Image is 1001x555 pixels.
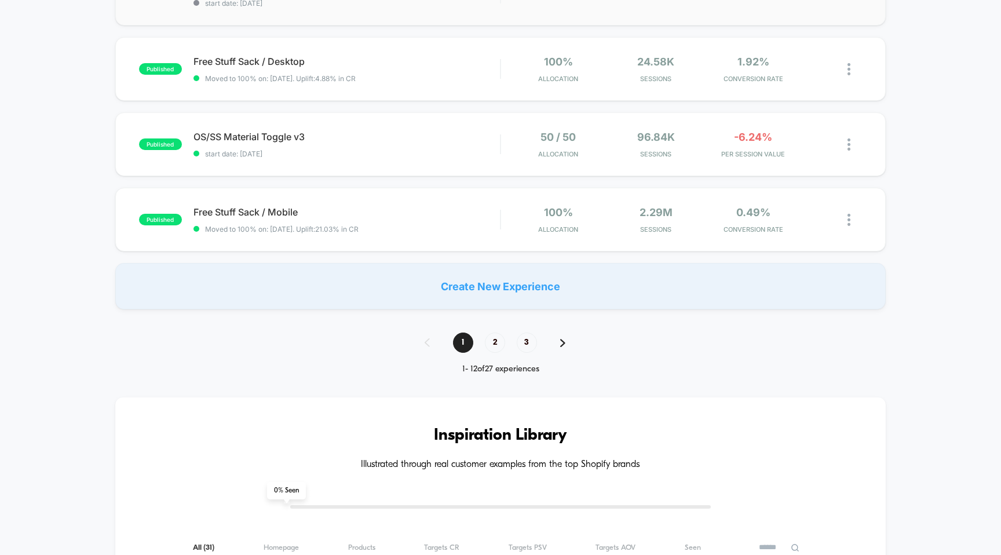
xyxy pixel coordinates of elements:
span: Free Stuff Sack / Mobile [193,206,500,218]
span: 24.58k [637,56,674,68]
span: 1.92% [737,56,769,68]
span: CONVERSION RATE [707,225,799,233]
div: Create New Experience [115,263,886,309]
span: ( 31 ) [203,544,214,552]
span: 2.29M [640,206,673,218]
span: 3 [517,333,537,353]
span: Allocation [538,225,578,233]
span: Seen [685,543,701,552]
img: close [847,138,850,151]
span: published [139,214,182,225]
span: 100% [544,206,573,218]
span: Moved to 100% on: [DATE] . Uplift: 21.03% in CR [205,225,359,233]
span: Targets PSV [509,543,547,552]
img: close [847,63,850,75]
span: PER SESSION VALUE [707,150,799,158]
span: 100% [544,56,573,68]
span: All [193,543,214,552]
img: close [847,214,850,226]
h4: Illustrated through real customer examples from the top Shopify brands [150,459,852,470]
span: -6.24% [734,131,772,143]
span: Sessions [610,225,702,233]
h3: Inspiration Library [150,426,852,445]
span: published [139,63,182,75]
div: 1 - 12 of 27 experiences [413,364,589,374]
span: 0.49% [736,206,770,218]
span: Allocation [538,150,578,158]
span: Targets AOV [596,543,635,552]
span: Allocation [538,75,578,83]
span: OS/SS Material Toggle v3 [193,131,500,143]
span: Targets CR [424,543,459,552]
span: Free Stuff Sack / Desktop [193,56,500,67]
span: CONVERSION RATE [707,75,799,83]
span: published [139,138,182,150]
span: 50 / 50 [540,131,576,143]
span: 96.84k [637,131,675,143]
img: pagination forward [560,339,565,347]
span: Sessions [610,150,702,158]
span: Homepage [264,543,299,552]
span: 1 [453,333,473,353]
span: 0 % Seen [267,482,306,499]
span: start date: [DATE] [193,149,500,158]
span: 2 [485,333,505,353]
span: Products [348,543,375,552]
span: Moved to 100% on: [DATE] . Uplift: 4.88% in CR [205,74,356,83]
span: Sessions [610,75,702,83]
